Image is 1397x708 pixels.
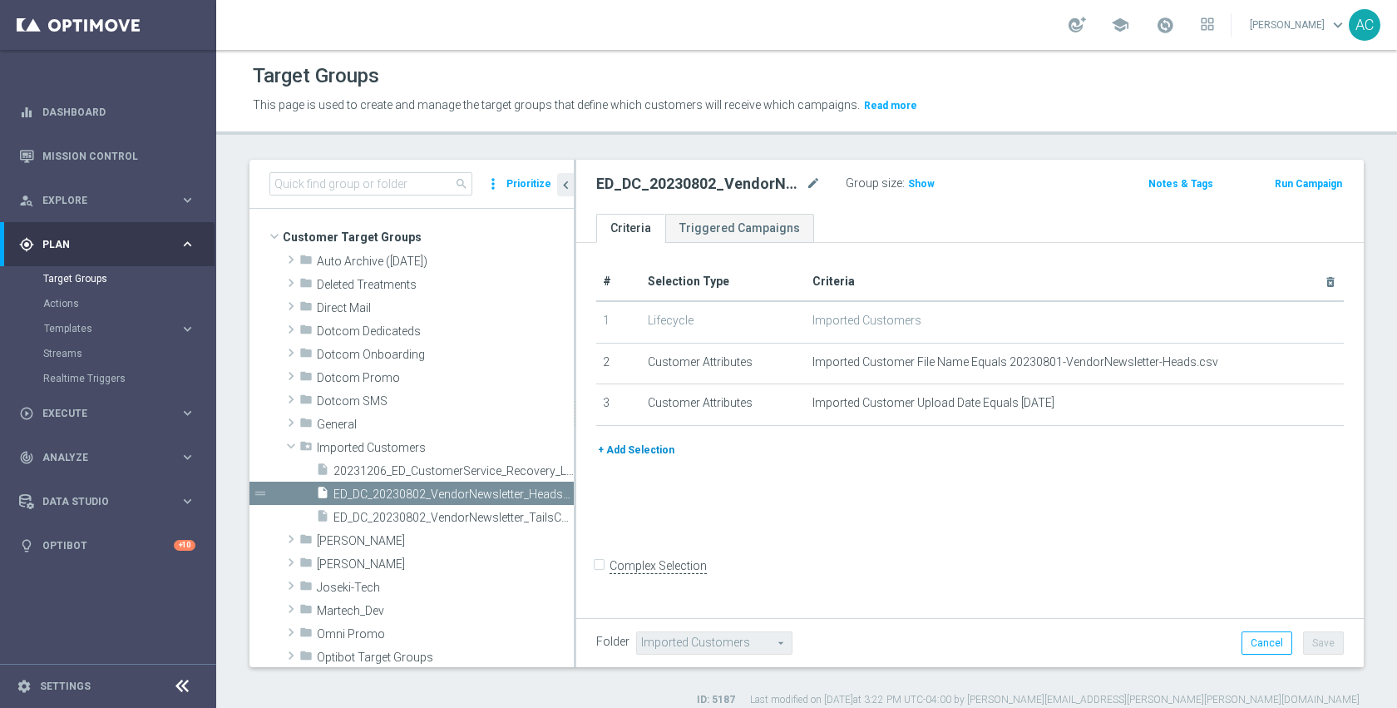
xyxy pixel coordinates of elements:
span: Imported Customers [812,314,921,328]
i: insert_drive_file [316,486,329,505]
span: Dotcom Promo [317,371,574,385]
i: keyboard_arrow_right [180,493,195,509]
button: Run Campaign [1273,175,1344,193]
button: Mission Control [18,150,196,163]
i: folder [299,532,313,552]
i: person_search [19,193,34,208]
label: Group size [846,176,902,191]
a: [PERSON_NAME]keyboard_arrow_down [1248,12,1349,37]
label: Complex Selection [610,558,707,574]
span: Analyze [42,453,180,463]
span: This page is used to create and manage the target groups that define which customers will receive... [253,98,860,111]
span: Dotcom SMS [317,394,574,408]
span: Imported Customer File Name Equals 20230801-VendorNewsletter-Heads.csv [812,355,1218,369]
a: Realtime Triggers [43,372,173,385]
a: Criteria [596,214,665,243]
i: folder [299,416,313,435]
td: 3 [596,384,641,426]
span: Joseki-Tech [317,581,574,595]
td: Customer Attributes [641,384,806,426]
label: ID: 5187 [697,693,735,707]
button: Cancel [1242,631,1292,655]
i: lightbulb [19,538,34,553]
i: folder [299,346,313,365]
button: gps_fixed Plan keyboard_arrow_right [18,238,196,251]
button: person_search Explore keyboard_arrow_right [18,194,196,207]
div: Templates [44,324,180,334]
span: Jeff [317,534,574,548]
span: Execute [42,408,180,418]
label: : [902,176,905,191]
i: chevron_left [558,177,574,193]
div: AC [1349,9,1380,41]
span: Show [908,178,935,190]
button: Prioritize [504,173,554,196]
i: folder [299,626,313,645]
i: keyboard_arrow_right [180,405,195,421]
i: track_changes [19,450,34,465]
button: Templates keyboard_arrow_right [43,322,196,335]
span: ED_DC_20230802_VendorNewsletter_HeadsCustImport [333,488,574,502]
div: Plan [19,237,180,252]
div: Streams [43,341,215,366]
i: folder [299,369,313,389]
th: Selection Type [641,263,806,301]
i: delete_forever [1324,275,1337,289]
i: keyboard_arrow_right [180,449,195,465]
span: Martech_Dev [317,604,574,618]
button: play_circle_outline Execute keyboard_arrow_right [18,407,196,420]
span: ED_DC_20230802_VendorNewsletter_TailsCustImport [333,511,574,525]
span: Dotcom Onboarding [317,348,574,362]
i: settings [17,679,32,694]
div: Explore [19,193,180,208]
td: 1 [596,301,641,343]
div: +10 [174,540,195,551]
a: Settings [40,681,91,691]
span: Imported Customer Upload Date Equals [DATE] [812,396,1054,410]
span: keyboard_arrow_down [1329,16,1347,34]
i: keyboard_arrow_right [180,236,195,252]
button: + Add Selection [596,441,676,459]
i: gps_fixed [19,237,34,252]
span: Plan [42,240,180,250]
i: folder_special [299,439,313,458]
button: Data Studio keyboard_arrow_right [18,495,196,508]
i: insert_drive_file [316,509,329,528]
a: Triggered Campaigns [665,214,814,243]
td: 2 [596,343,641,384]
span: Optibot Target Groups [317,651,574,665]
a: Streams [43,347,173,360]
label: Last modified on [DATE] at 3:22 PM UTC-04:00 by [PERSON_NAME][EMAIL_ADDRESS][PERSON_NAME][PERSON_... [750,693,1360,707]
span: Dotcom Dedicateds [317,324,574,339]
button: track_changes Analyze keyboard_arrow_right [18,451,196,464]
span: Data Studio [42,497,180,507]
button: chevron_left [557,173,574,196]
label: Folder [596,635,629,649]
a: Dashboard [42,90,195,134]
i: folder [299,602,313,621]
i: equalizer [19,105,34,120]
a: Actions [43,297,173,310]
div: Optibot [19,523,195,567]
div: Execute [19,406,180,421]
span: Jess [317,557,574,572]
span: Criteria [812,275,855,288]
i: folder [299,579,313,598]
i: folder [299,323,313,342]
span: Direct Mail [317,301,574,315]
i: mode_edit [806,174,821,194]
h1: Target Groups [253,64,379,88]
div: Actions [43,291,215,316]
button: lightbulb Optibot +10 [18,539,196,552]
th: # [596,263,641,301]
span: Imported Customers [317,441,574,455]
i: folder [299,393,313,412]
button: Save [1303,631,1344,655]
